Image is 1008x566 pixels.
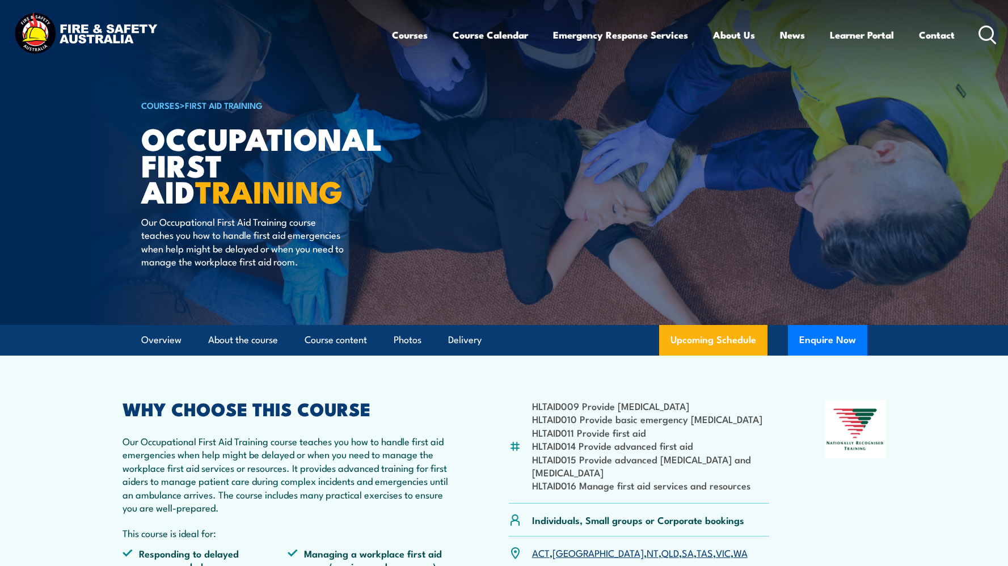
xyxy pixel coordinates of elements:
p: This course is ideal for: [123,526,454,539]
a: Contact [919,20,955,50]
li: HLTAID016 Manage first aid services and resources [532,479,770,492]
a: COURSES [141,99,180,111]
li: HLTAID009 Provide [MEDICAL_DATA] [532,399,770,412]
a: Delivery [448,325,482,355]
a: Photos [394,325,421,355]
button: Enquire Now [788,325,867,356]
h1: Occupational First Aid [141,125,421,204]
p: Our Occupational First Aid Training course teaches you how to handle first aid emergencies when h... [141,215,348,268]
li: HLTAID015 Provide advanced [MEDICAL_DATA] and [MEDICAL_DATA] [532,453,770,479]
a: Course content [305,325,367,355]
a: ACT [532,546,550,559]
a: First Aid Training [185,99,263,111]
a: Courses [392,20,428,50]
a: WA [733,546,748,559]
a: QLD [661,546,679,559]
a: NT [647,546,659,559]
li: HLTAID010 Provide basic emergency [MEDICAL_DATA] [532,412,770,425]
img: Nationally Recognised Training logo. [825,400,886,458]
a: News [780,20,805,50]
h6: > [141,98,421,112]
a: Emergency Response Services [553,20,688,50]
p: , , , , , , , [532,546,748,559]
a: Upcoming Schedule [659,325,767,356]
a: SA [682,546,694,559]
li: HLTAID011 Provide first aid [532,426,770,439]
a: Course Calendar [453,20,528,50]
a: VIC [716,546,731,559]
a: Learner Portal [830,20,894,50]
a: Overview [141,325,182,355]
p: Our Occupational First Aid Training course teaches you how to handle first aid emergencies when h... [123,434,454,514]
a: [GEOGRAPHIC_DATA] [552,546,644,559]
a: TAS [697,546,713,559]
p: Individuals, Small groups or Corporate bookings [532,513,744,526]
strong: TRAINING [195,167,343,214]
a: About the course [208,325,278,355]
h2: WHY CHOOSE THIS COURSE [123,400,454,416]
li: HLTAID014 Provide advanced first aid [532,439,770,452]
a: About Us [713,20,755,50]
